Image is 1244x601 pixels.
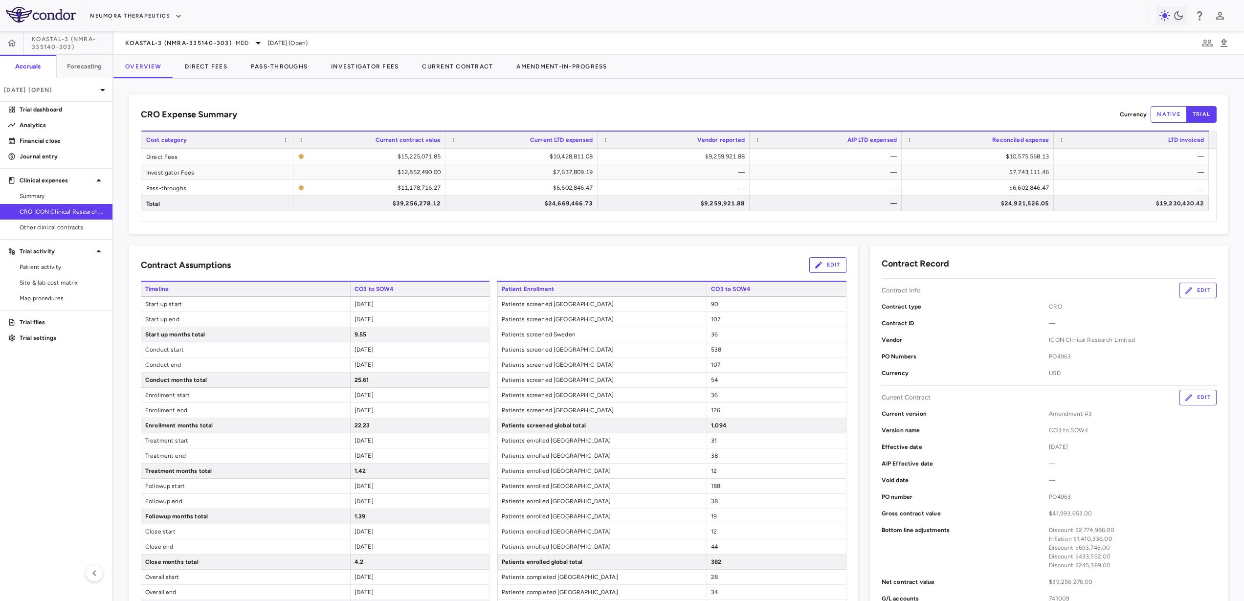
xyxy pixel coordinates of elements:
[1179,390,1217,405] button: Edit
[355,361,374,368] span: [DATE]
[141,196,293,211] div: Total
[1049,476,1217,485] span: —
[498,479,707,493] span: Patients enrolled [GEOGRAPHIC_DATA]
[141,418,350,433] span: Enrollment months total
[992,136,1049,143] span: Reconciled expense
[355,558,363,565] span: 4.2
[20,247,93,256] p: Trial activity
[530,136,593,143] span: Current LTD expensed
[1049,552,1217,561] div: Discount $433,592.00
[355,574,374,580] span: [DATE]
[882,459,1049,468] p: AIP Effective date
[355,422,370,429] span: 22.23
[1049,302,1217,311] span: CRO
[882,476,1049,485] p: Void date
[141,494,350,509] span: Followup end
[319,55,410,78] button: Investigator Fees
[711,558,721,565] span: 382
[707,282,846,296] span: CO3 to SOW4
[1049,509,1217,518] span: $41,993,653.00
[1049,561,1217,570] div: Discount $245,389.00
[20,121,105,130] p: Analytics
[882,319,1049,328] p: Contract ID
[67,62,102,71] h6: Forecasting
[1049,335,1217,344] span: ICON Clinical Research Limited
[355,452,374,459] span: [DATE]
[350,282,489,296] span: CO3 to SOW4
[141,259,231,272] h6: Contract Assumptions
[141,388,350,402] span: Enrollment start
[498,388,707,402] span: Patients screened [GEOGRAPHIC_DATA]
[1049,443,1217,451] span: [DATE]
[141,108,237,121] h6: CRO Expense Summary
[90,8,182,24] button: Neumora Therapeutics
[1120,110,1147,119] p: Currency
[141,555,350,569] span: Close months total
[911,180,1049,196] div: $6,602,846.47
[498,494,707,509] span: Patients enrolled [GEOGRAPHIC_DATA]
[758,164,897,180] div: —
[498,555,707,569] span: Patients enrolled global total
[1049,352,1217,361] span: PO4963
[498,509,707,524] span: Patients enrolled [GEOGRAPHIC_DATA]
[15,62,41,71] h6: Accruals
[711,483,720,490] span: 188
[20,152,105,161] p: Journal entry
[711,316,720,323] span: 107
[758,196,897,211] div: —
[1063,149,1204,164] div: —
[711,377,718,383] span: 54
[141,327,350,342] span: Start up months total
[1049,543,1217,552] div: Discount $693,746.00
[355,513,366,520] span: 1.39
[268,39,308,47] span: [DATE] (Open)
[141,524,350,539] span: Close start
[711,361,720,368] span: 107
[20,318,105,327] p: Trial files
[454,196,593,211] div: $24,669,466.73
[125,39,232,47] span: KOASTAL-3 (NMRA-335140-303)
[1063,180,1204,196] div: —
[1049,459,1217,468] span: —
[1049,526,1217,534] div: Discount $2,774,986.00
[711,543,718,550] span: 44
[20,263,105,271] span: Patient activity
[302,164,441,180] div: $12,852,490.00
[758,180,897,196] div: —
[302,196,441,211] div: $39,256,278.12
[758,149,897,164] div: —
[355,498,374,505] span: [DATE]
[308,180,441,196] div: $11,178,716.27
[20,136,105,145] p: Financial close
[882,492,1049,501] p: PO number
[498,342,707,357] span: Patients screened [GEOGRAPHIC_DATA]
[711,498,718,505] span: 38
[20,223,105,232] span: Other clinical contracts
[32,35,112,51] span: KOASTAL-3 (NMRA-335140-303)
[1063,164,1204,180] div: —
[911,149,1049,164] div: $10,575,568.13
[298,180,441,195] span: The contract record and uploaded budget values do not match. Please review the contract record an...
[1049,409,1217,418] span: Amendment #3
[141,448,350,463] span: Treatment end
[882,335,1049,344] p: Vendor
[355,377,369,383] span: 25.61
[882,526,1049,570] p: Bottom line adjustments
[146,136,187,143] span: Cost category
[1049,492,1217,501] span: PO4963
[20,176,93,185] p: Clinical expenses
[711,346,721,353] span: 538
[141,373,350,387] span: Conduct months total
[20,192,105,200] span: Summary
[141,312,350,327] span: Start up end
[882,509,1049,518] p: Gross contract value
[711,301,718,308] span: 90
[355,528,374,535] span: [DATE]
[376,136,441,143] span: Current contract value
[141,539,350,554] span: Close end
[355,589,374,596] span: [DATE]
[882,352,1049,361] p: PO Numbers
[882,393,931,402] p: Current Contract
[1168,136,1204,143] span: LTD invoiced
[141,464,350,478] span: Treatment months total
